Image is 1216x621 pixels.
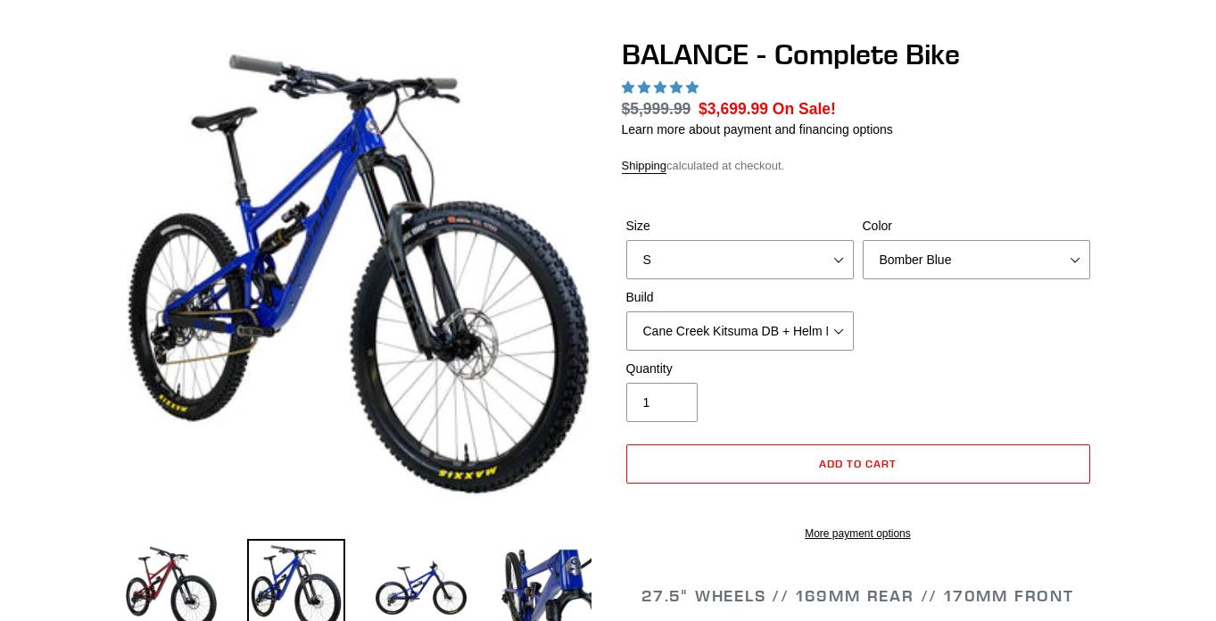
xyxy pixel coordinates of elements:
[622,37,1095,71] h1: BALANCE - Complete Bike
[622,586,1095,606] h2: 27.5" WHEELS // 169MM REAR // 170MM FRONT
[819,457,897,470] span: Add to cart
[626,444,1090,484] button: Add to cart
[773,97,836,120] span: On Sale!
[626,526,1090,542] a: More payment options
[622,122,893,137] a: Learn more about payment and financing options
[863,217,1090,236] label: Color
[699,100,768,118] span: $3,699.99
[622,157,1095,175] div: calculated at checkout.
[626,360,854,378] label: Quantity
[622,80,702,95] span: 5.00 stars
[622,100,691,118] s: $5,999.99
[626,217,854,236] label: Size
[626,288,854,307] label: Build
[126,41,591,507] img: BALANCE - Complete Bike
[622,159,667,174] a: Shipping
